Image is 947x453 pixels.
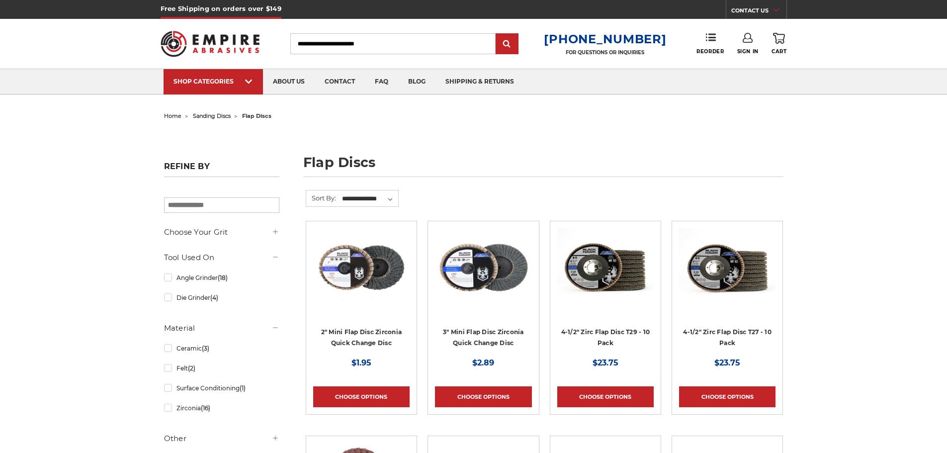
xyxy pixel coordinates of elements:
[593,358,618,367] span: $23.75
[435,69,524,94] a: shipping & returns
[472,358,494,367] span: $2.89
[164,379,279,397] a: Surface Conditioning
[161,24,260,63] img: Empire Abrasives
[679,386,775,407] a: Choose Options
[164,340,279,357] a: Ceramic
[313,228,410,308] img: Black Hawk Abrasives 2-inch Zirconia Flap Disc with 60 Grit Zirconia for Smooth Finishing
[557,228,654,356] a: 4.5" Black Hawk Zirconia Flap Disc 10 Pack
[173,78,253,85] div: SHOP CATEGORIES
[365,69,398,94] a: faq
[772,33,786,55] a: Cart
[164,322,279,334] h5: Material
[435,386,531,407] a: Choose Options
[557,386,654,407] a: Choose Options
[544,32,666,46] a: [PHONE_NUMBER]
[164,226,279,238] h5: Choose Your Grit
[164,162,279,177] h5: Refine by
[240,384,246,392] span: (1)
[714,358,740,367] span: $23.75
[242,112,271,119] span: flap discs
[544,49,666,56] p: FOR QUESTIONS OR INQUIRIES
[313,228,410,356] a: Black Hawk Abrasives 2-inch Zirconia Flap Disc with 60 Grit Zirconia for Smooth Finishing
[193,112,231,119] a: sanding discs
[164,399,279,417] a: Zirconia
[696,33,724,54] a: Reorder
[731,5,786,19] a: CONTACT US
[696,48,724,55] span: Reorder
[679,228,775,356] a: Black Hawk 4-1/2" x 7/8" Flap Disc Type 27 - 10 Pack
[164,289,279,306] a: Die Grinder
[202,345,209,352] span: (3)
[188,364,195,372] span: (2)
[164,269,279,286] a: Angle Grinder
[497,34,517,54] input: Submit
[737,48,759,55] span: Sign In
[679,228,775,308] img: Black Hawk 4-1/2" x 7/8" Flap Disc Type 27 - 10 Pack
[164,433,279,445] h5: Other
[306,190,336,205] label: Sort By:
[164,112,181,119] a: home
[218,274,228,281] span: (18)
[557,228,654,308] img: 4.5" Black Hawk Zirconia Flap Disc 10 Pack
[164,252,279,264] h5: Tool Used On
[313,386,410,407] a: Choose Options
[303,156,783,177] h1: flap discs
[164,360,279,377] a: Felt
[772,48,786,55] span: Cart
[263,69,315,94] a: about us
[315,69,365,94] a: contact
[435,228,531,308] img: BHA 3" Quick Change 60 Grit Flap Disc for Fine Grinding and Finishing
[351,358,371,367] span: $1.95
[398,69,435,94] a: blog
[341,191,398,206] select: Sort By:
[435,228,531,356] a: BHA 3" Quick Change 60 Grit Flap Disc for Fine Grinding and Finishing
[210,294,218,301] span: (4)
[201,404,210,412] span: (16)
